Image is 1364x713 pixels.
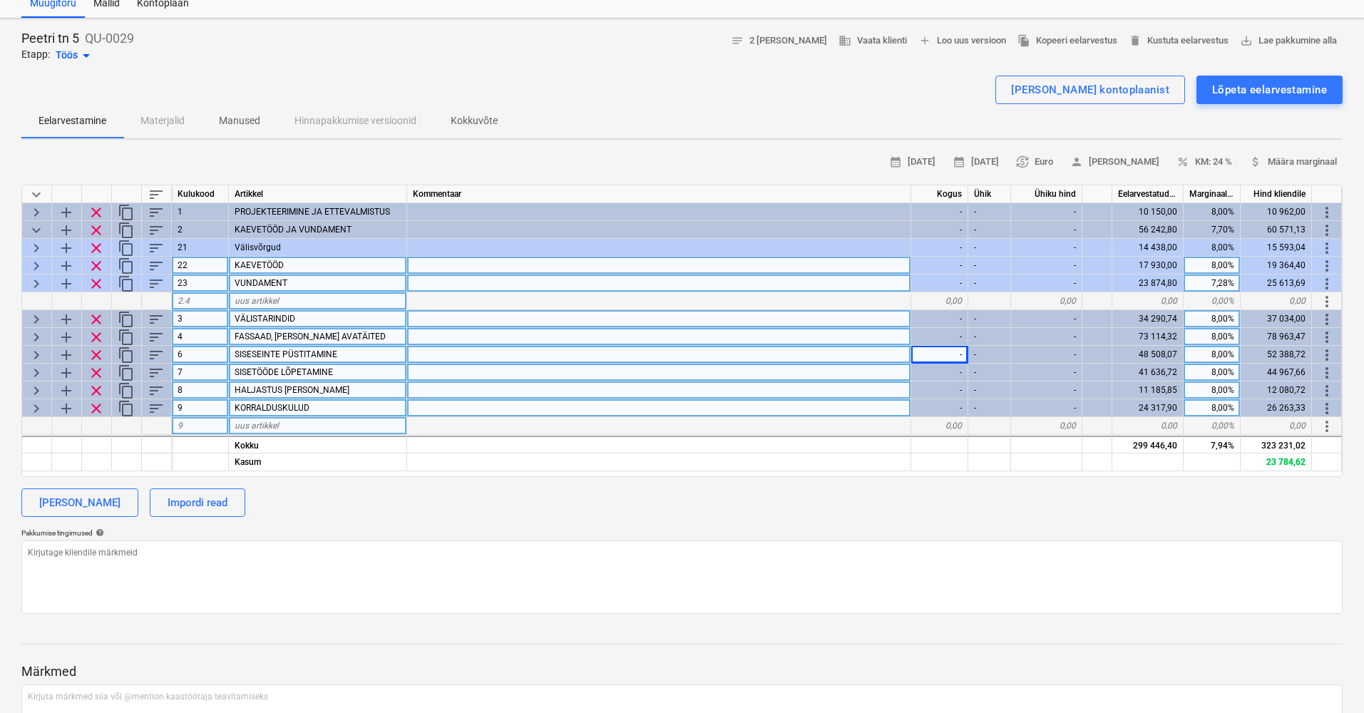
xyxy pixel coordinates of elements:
span: SISETÖÖDE LÕPETAMINE [235,367,333,377]
button: KM: 24 % [1171,151,1238,173]
div: - [968,203,1011,221]
span: calendar_month [953,155,965,168]
div: 60 571,13 [1241,221,1312,239]
button: [DATE] [947,151,1005,173]
p: Kokkuvõte [451,113,498,128]
p: Eelarvestamine [39,113,106,128]
span: Eemalda rida [88,275,105,292]
span: Lisa reale alamkategooria [58,347,75,364]
span: attach_money [1249,155,1262,168]
span: Eemalda rida [88,222,105,239]
span: Dubleeri kategooriat [118,329,135,346]
span: Dubleeri kategooriat [118,204,135,221]
span: Ahenda kategooria [28,222,45,239]
div: 0,00 [911,292,968,310]
div: 8,00% [1184,257,1241,275]
div: 26 263,33 [1241,399,1312,417]
span: Lisa reale alamkategooria [58,275,75,292]
button: [DATE] [883,151,941,173]
div: 22 [172,257,229,275]
div: - [1011,381,1082,399]
div: 0,00% [1184,417,1241,435]
div: - [1011,203,1082,221]
span: help [93,528,104,537]
span: Eemalda rida [88,347,105,364]
button: 2 [PERSON_NAME] [725,30,833,52]
div: 25 613,69 [1241,275,1312,292]
span: Dubleeri kategooriat [118,347,135,364]
span: Rohkem toiminguid [1318,400,1335,417]
div: 24 317,90 [1112,399,1184,417]
button: Lõpeta eelarvestamine [1196,76,1343,104]
div: - [968,364,1011,381]
span: Lisa reale alamkategooria [58,364,75,381]
span: delete [1129,34,1142,47]
span: Välisvõrgud [235,242,281,252]
div: 7 [172,364,229,381]
span: Eemalda rida [88,382,105,399]
div: 19 364,40 [1241,257,1312,275]
div: 7,94% [1184,436,1241,453]
span: Sorteeri read kategooriasiseselt [148,275,165,292]
span: Laienda kategooriat [28,240,45,257]
div: 10 962,00 [1241,203,1312,221]
div: 52 388,72 [1241,346,1312,364]
div: - [911,399,968,417]
span: Eemalda rida [88,329,105,346]
span: arrow_drop_down [78,47,95,64]
div: - [1011,239,1082,257]
span: Kustuta eelarvestus [1129,33,1229,49]
button: [PERSON_NAME] kontoplaanist [995,76,1185,104]
span: Kopeeri eelarvestus [1017,33,1117,49]
span: Laienda kategooriat [28,400,45,417]
div: 0,00% [1184,292,1241,310]
div: 23 874,80 [1112,275,1184,292]
div: Hind kliendile [1241,185,1312,203]
div: 2 [172,221,229,239]
span: Vaata klienti [839,33,907,49]
span: add [918,34,931,47]
span: Lisa reale alamkategooria [58,400,75,417]
p: Manused [219,113,260,128]
span: [DATE] [953,154,999,170]
div: [PERSON_NAME] kontoplaanist [1011,81,1169,99]
div: - [1011,221,1082,239]
span: Eemalda rida [88,204,105,221]
div: 34 290,74 [1112,310,1184,328]
span: Ahenda kõik kategooriad [28,186,45,203]
div: 15 593,04 [1241,239,1312,257]
div: - [1011,364,1082,381]
span: uus artikkel [235,296,279,306]
span: Laienda kategooriat [28,329,45,346]
span: Eemalda rida [88,364,105,381]
button: Euro [1010,151,1059,173]
div: 17 930,00 [1112,257,1184,275]
span: Eemalda rida [88,400,105,417]
span: Rohkem toiminguid [1318,311,1335,328]
div: 14 438,00 [1112,239,1184,257]
button: Kopeeri eelarvestus [1012,30,1123,52]
div: 0,00 [911,417,968,435]
span: Lae pakkumine alla [1240,33,1337,49]
div: Kogus [911,185,968,203]
span: Sorteeri read kategooriasiseselt [148,400,165,417]
span: currency_exchange [1016,155,1029,168]
div: Kasum [229,453,407,471]
div: 21 [172,239,229,257]
div: Marginaal, % [1184,185,1241,203]
span: file_copy [1017,34,1030,47]
span: KM: 24 % [1176,154,1232,170]
div: 299 446,40 [1112,436,1184,453]
span: Sorteeri read kategooriasiseselt [148,240,165,257]
div: 23 [172,275,229,292]
span: person [1070,155,1083,168]
div: - [1011,310,1082,328]
span: Dubleeri kategooriat [118,400,135,417]
div: [PERSON_NAME] [39,493,120,512]
span: Sorteeri read kategooriasiseselt [148,204,165,221]
div: Impordi read [168,493,227,512]
div: - [911,364,968,381]
div: Ühiku hind [1011,185,1082,203]
div: - [968,328,1011,346]
span: Laienda kategooriat [28,275,45,292]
